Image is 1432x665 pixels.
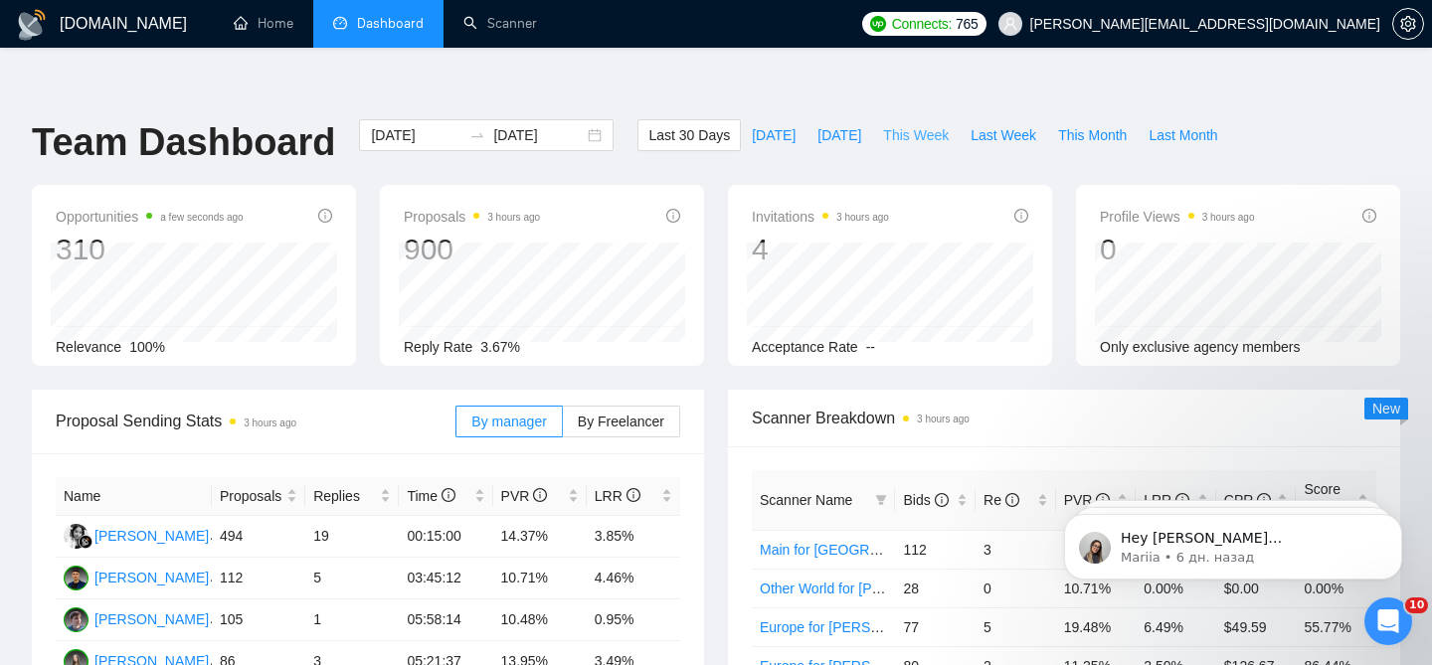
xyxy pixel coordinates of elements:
td: 55.77% [1296,607,1376,646]
span: setting [1393,16,1423,32]
span: By manager [471,414,546,429]
span: [DATE] [817,124,861,146]
td: 5 [305,558,399,599]
span: Replies [313,485,376,507]
span: to [469,127,485,143]
time: 3 hours ago [917,414,970,424]
td: 19 [305,516,399,558]
div: 310 [56,231,244,268]
time: 3 hours ago [836,212,889,223]
td: 10.48% [493,599,587,641]
div: [PERSON_NAME] [94,525,209,547]
iframe: Intercom live chat [1364,597,1412,645]
span: Opportunities [56,205,244,229]
button: [DATE] [741,119,806,151]
img: logo [16,9,48,41]
div: 4 [752,231,889,268]
input: End date [493,124,584,146]
span: Scanner Name [760,492,852,508]
td: 28 [895,569,976,607]
a: searchScanner [463,15,537,32]
time: 3 hours ago [1202,212,1255,223]
td: 105 [212,599,305,641]
a: homeHome [234,15,293,32]
a: Main for [GEOGRAPHIC_DATA] [760,542,959,558]
span: Scanner Breakdown [752,406,1376,430]
button: setting [1392,8,1424,40]
td: 10.71% [493,558,587,599]
span: info-circle [1005,493,1019,507]
button: This Week [872,119,960,151]
span: info-circle [1014,209,1028,223]
span: 10 [1405,597,1428,613]
span: info-circle [935,493,949,507]
button: This Month [1047,119,1138,151]
td: 03:45:12 [399,558,492,599]
span: Proposals [404,205,540,229]
span: This Week [883,124,949,146]
span: Profile Views [1100,205,1255,229]
span: Time [407,488,454,504]
span: swap-right [469,127,485,143]
div: [PERSON_NAME] [94,608,209,630]
button: [DATE] [806,119,872,151]
h1: Team Dashboard [32,119,335,166]
input: Start date [371,124,461,146]
td: $49.59 [1216,607,1297,646]
td: 112 [895,530,976,569]
span: filter [871,485,891,515]
time: 3 hours ago [244,417,296,428]
td: 3.85% [587,516,680,558]
td: 05:58:14 [399,599,492,641]
span: Bids [903,492,948,508]
span: -- [866,339,875,355]
td: 494 [212,516,305,558]
span: [DATE] [752,124,796,146]
span: Proposals [220,485,282,507]
a: VS[PERSON_NAME] [64,569,209,584]
span: Dashboard [357,15,424,32]
span: info-circle [318,209,332,223]
button: Last Week [960,119,1047,151]
span: dashboard [333,16,347,30]
td: 14.37% [493,516,587,558]
img: upwork-logo.png [870,16,886,32]
td: 4.46% [587,558,680,599]
span: Acceptance Rate [752,339,858,355]
span: user [1003,17,1017,31]
td: 1 [305,599,399,641]
td: 112 [212,558,305,599]
span: Relevance [56,339,121,355]
td: 5 [976,607,1056,646]
span: info-circle [533,488,547,502]
a: Europe for [PERSON_NAME] [760,619,943,635]
a: setting [1392,16,1424,32]
th: Replies [305,477,399,516]
time: a few seconds ago [160,212,243,223]
button: Last Month [1138,119,1228,151]
a: GB[PERSON_NAME] [64,527,209,543]
span: PVR [501,488,548,504]
td: 0 [976,569,1056,607]
span: By Freelancer [578,414,664,429]
span: This Month [1058,124,1127,146]
span: LRR [595,488,640,504]
td: 77 [895,607,976,646]
div: 0 [1100,231,1255,268]
button: Last 30 Days [637,119,741,151]
img: gigradar-bm.png [79,535,92,549]
td: 3 [976,530,1056,569]
a: Other World for [PERSON_NAME] [760,581,973,596]
time: 3 hours ago [487,212,540,223]
span: Re [984,492,1019,508]
img: YZ [64,607,89,632]
span: 100% [129,339,165,355]
span: Last 30 Days [648,124,730,146]
th: Name [56,477,212,516]
a: YZ[PERSON_NAME] [64,610,209,626]
div: 900 [404,231,540,268]
span: filter [875,494,887,506]
span: info-circle [442,488,455,502]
